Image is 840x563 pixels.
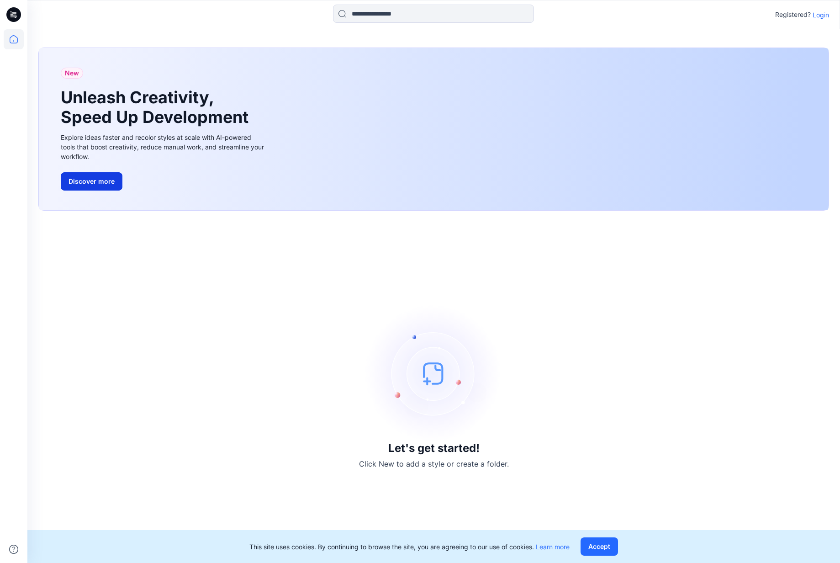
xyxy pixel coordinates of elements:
img: empty-state-image.svg [365,305,502,442]
span: New [65,68,79,79]
p: This site uses cookies. By continuing to browse the site, you are agreeing to our use of cookies. [249,542,570,552]
button: Discover more [61,172,122,191]
p: Click New to add a style or create a folder. [359,458,509,469]
a: Discover more [61,172,266,191]
h1: Unleash Creativity, Speed Up Development [61,88,253,127]
button: Accept [581,537,618,556]
p: Registered? [775,9,811,20]
h3: Let's get started! [388,442,480,455]
p: Login [813,10,829,20]
a: Learn more [536,543,570,551]
div: Explore ideas faster and recolor styles at scale with AI-powered tools that boost creativity, red... [61,133,266,161]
